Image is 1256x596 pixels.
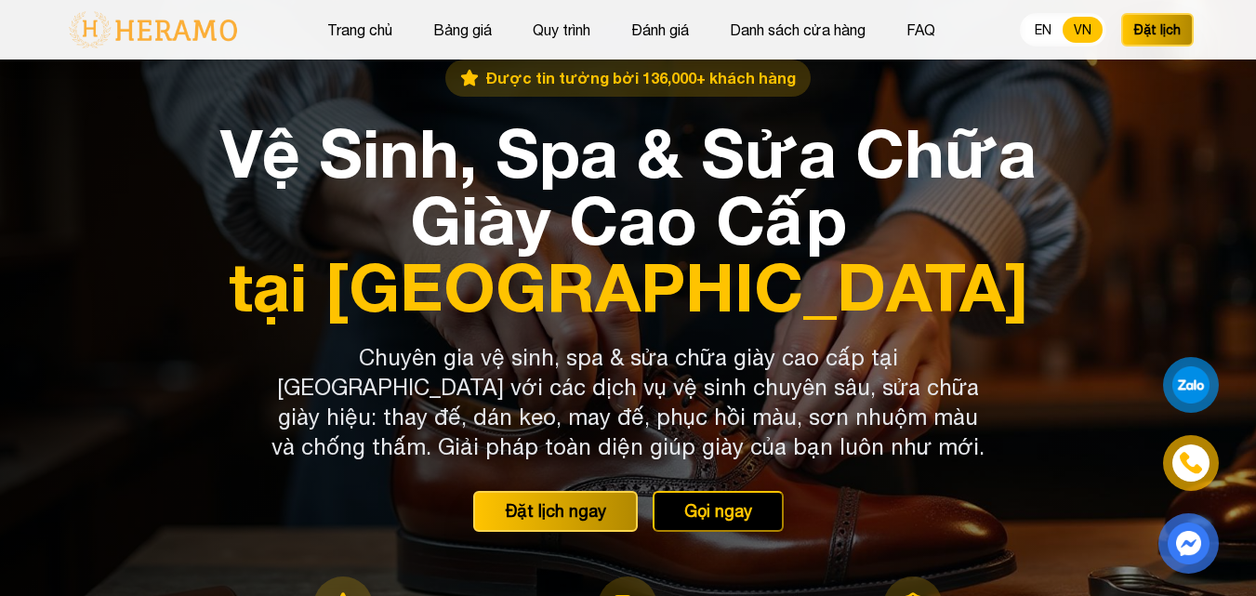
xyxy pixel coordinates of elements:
p: Chuyên gia vệ sinh, spa & sửa chữa giày cao cấp tại [GEOGRAPHIC_DATA] với các dịch vụ vệ sinh chu... [271,342,985,461]
button: Đánh giá [626,18,694,42]
button: Trang chủ [322,18,398,42]
button: Đặt lịch ngay [473,491,638,532]
button: Bảng giá [428,18,497,42]
img: phone-icon [1179,451,1202,475]
button: FAQ [901,18,941,42]
span: tại [GEOGRAPHIC_DATA] [212,253,1045,320]
button: Đặt lịch [1121,13,1194,46]
button: VN [1063,17,1103,43]
h1: Vệ Sinh, Spa & Sửa Chữa Giày Cao Cấp [212,119,1045,320]
button: Gọi ngay [653,491,784,532]
button: Danh sách cửa hàng [724,18,871,42]
button: Quy trình [527,18,596,42]
a: phone-icon [1164,436,1219,491]
img: logo-with-text.png [63,10,243,49]
button: EN [1024,17,1063,43]
span: Được tin tưởng bởi 136,000+ khách hàng [486,67,796,89]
